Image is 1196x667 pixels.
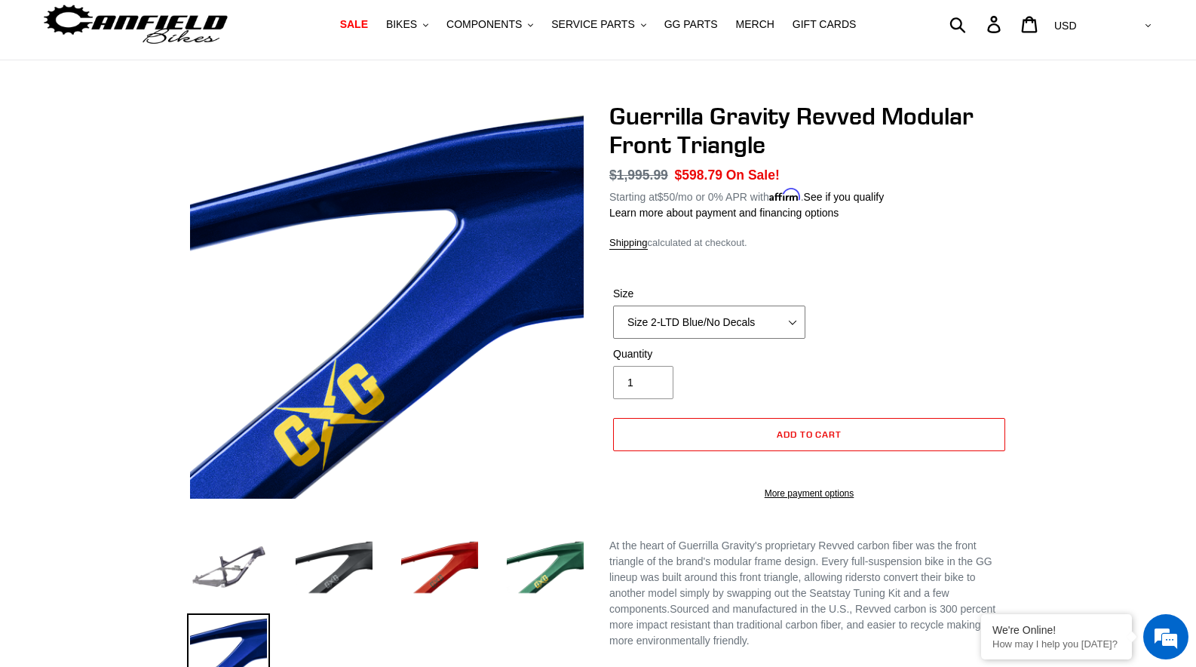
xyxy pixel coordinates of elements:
[658,191,675,203] span: $50
[609,539,992,583] span: At the heart of Guerrilla Gravity's proprietary Revved carbon fiber was the front triangle of the...
[736,18,774,31] span: MERCH
[609,207,839,219] a: Learn more about payment and financing options
[613,286,805,302] label: Size
[793,18,857,31] span: GIFT CARDS
[504,526,587,609] img: Load image into Gallery viewer, Guerrilla Gravity Revved Modular Front Triangle
[439,14,541,35] button: COMPONENTS
[544,14,653,35] button: SERVICE PARTS
[728,14,782,35] a: MERCH
[17,83,39,106] div: Navigation go back
[187,526,270,609] img: Load image into Gallery viewer, Guerrilla Gravity Revved Modular Front Triangle
[551,18,634,31] span: SERVICE PARTS
[609,186,884,205] p: Starting at /mo or 0% APR with .
[446,18,522,31] span: COMPONENTS
[333,14,376,35] a: SALE
[609,237,648,250] a: Shipping
[609,571,976,615] span: to convert their bike to another model simply by swapping out the Seatstay Tuning Kit and a few c...
[726,165,780,185] span: On Sale!
[664,18,718,31] span: GG PARTS
[992,638,1121,650] p: How may I help you today?
[386,18,417,31] span: BIKES
[609,235,1009,251] div: calculated at checkout.
[769,189,801,201] span: Affirm
[609,102,1009,160] h1: Guerrilla Gravity Revved Modular Front Triangle
[958,8,996,41] input: Search
[675,168,722,183] span: $598.79
[8,412,287,465] textarea: Type your message and hit 'Enter'
[609,168,668,183] s: $1,995.99
[48,75,86,113] img: d_696896380_company_1647369064580_696896380
[293,526,376,609] img: Load image into Gallery viewer, Guerrilla Gravity Revved Modular Front Triangle
[609,538,1009,649] div: Sourced and manufactured in the U.S., Revved carbon is 300 percent more impact resistant than tra...
[613,346,805,362] label: Quantity
[247,8,284,44] div: Minimize live chat window
[613,418,1005,451] button: Add to cart
[101,85,276,104] div: Chat with us now
[785,14,864,35] a: GIFT CARDS
[87,190,208,343] span: We're online!
[379,14,436,35] button: BIKES
[398,526,481,609] img: Load image into Gallery viewer, Guerrilla Gravity Revved Modular Front Triangle
[613,487,1005,500] a: More payment options
[804,191,885,203] a: See if you qualify - Learn more about Affirm Financing (opens in modal)
[657,14,725,35] a: GG PARTS
[777,429,842,440] span: Add to cart
[992,624,1121,636] div: We're Online!
[41,1,230,48] img: Canfield Bikes
[340,18,368,31] span: SALE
